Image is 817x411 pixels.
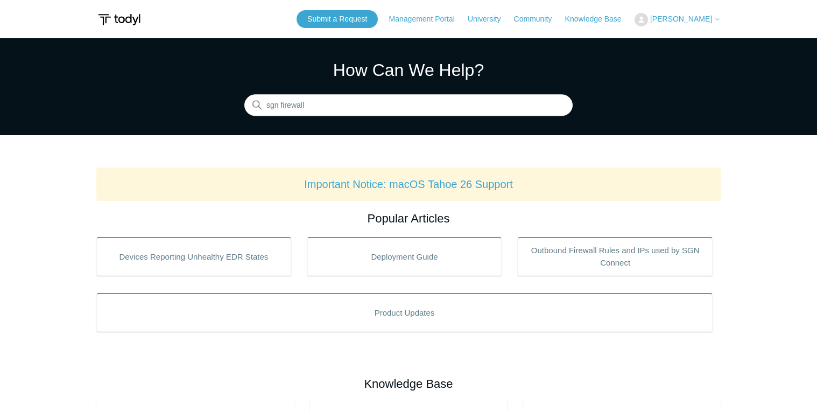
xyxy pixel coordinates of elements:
[304,178,513,190] a: Important Notice: macOS Tahoe 26 Support
[96,237,291,276] a: Devices Reporting Unhealthy EDR States
[244,95,573,116] input: Search
[468,13,511,25] a: University
[565,13,632,25] a: Knowledge Base
[96,293,713,332] a: Product Updates
[635,13,721,26] button: [PERSON_NAME]
[307,237,502,276] a: Deployment Guide
[96,210,721,227] h2: Popular Articles
[650,15,712,23] span: [PERSON_NAME]
[514,13,563,25] a: Community
[518,237,713,276] a: Outbound Firewall Rules and IPs used by SGN Connect
[96,10,142,30] img: Todyl Support Center Help Center home page
[96,375,721,393] h2: Knowledge Base
[389,13,466,25] a: Management Portal
[244,57,573,83] h1: How Can We Help?
[297,10,378,28] a: Submit a Request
